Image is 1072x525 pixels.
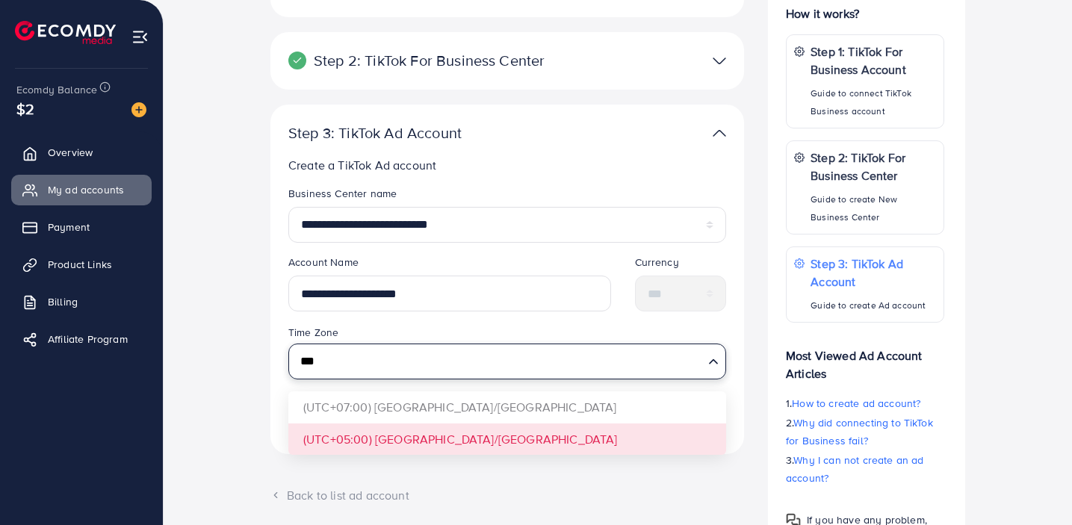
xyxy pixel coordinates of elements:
[16,98,34,119] span: $2
[48,294,78,309] span: Billing
[288,423,726,456] li: (UTC+05:00) [GEOGRAPHIC_DATA]/[GEOGRAPHIC_DATA]
[288,344,726,379] div: Search for option
[270,487,744,504] div: Back to list ad account
[811,190,936,226] p: Guide to create New Business Center
[48,257,112,272] span: Product Links
[288,156,726,174] p: Create a TikTok Ad account
[11,249,152,279] a: Product Links
[16,82,97,97] span: Ecomdy Balance
[713,50,726,72] img: TikTok partner
[11,324,152,354] a: Affiliate Program
[811,255,936,291] p: Step 3: TikTok Ad Account
[786,4,944,22] p: How it works?
[786,335,944,382] p: Most Viewed Ad Account Articles
[288,52,572,69] p: Step 2: TikTok For Business Center
[288,325,338,340] label: Time Zone
[713,122,726,144] img: TikTok partner
[11,287,152,317] a: Billing
[15,21,116,44] img: logo
[11,212,152,242] a: Payment
[11,137,152,167] a: Overview
[288,124,572,142] p: Step 3: TikTok Ad Account
[786,415,933,448] span: Why did connecting to TikTok for Business fail?
[131,102,146,117] img: image
[811,43,936,78] p: Step 1: TikTok For Business Account
[786,453,924,485] span: Why I can not create an ad account?
[288,186,726,207] legend: Business Center name
[48,182,124,197] span: My ad accounts
[48,145,93,160] span: Overview
[811,149,936,184] p: Step 2: TikTok For Business Center
[635,255,727,276] legend: Currency
[786,451,944,487] p: 3.
[792,396,920,411] span: How to create ad account?
[11,175,152,205] a: My ad accounts
[131,28,149,46] img: menu
[811,84,936,120] p: Guide to connect TikTok Business account
[786,394,944,412] p: 1.
[288,255,611,276] legend: Account Name
[48,332,128,347] span: Affiliate Program
[1009,458,1061,514] iframe: Chat
[48,220,90,234] span: Payment
[295,347,702,375] input: Search for option
[786,414,944,450] p: 2.
[288,391,726,423] li: (UTC+07:00) [GEOGRAPHIC_DATA]/[GEOGRAPHIC_DATA]
[811,296,936,314] p: Guide to create Ad account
